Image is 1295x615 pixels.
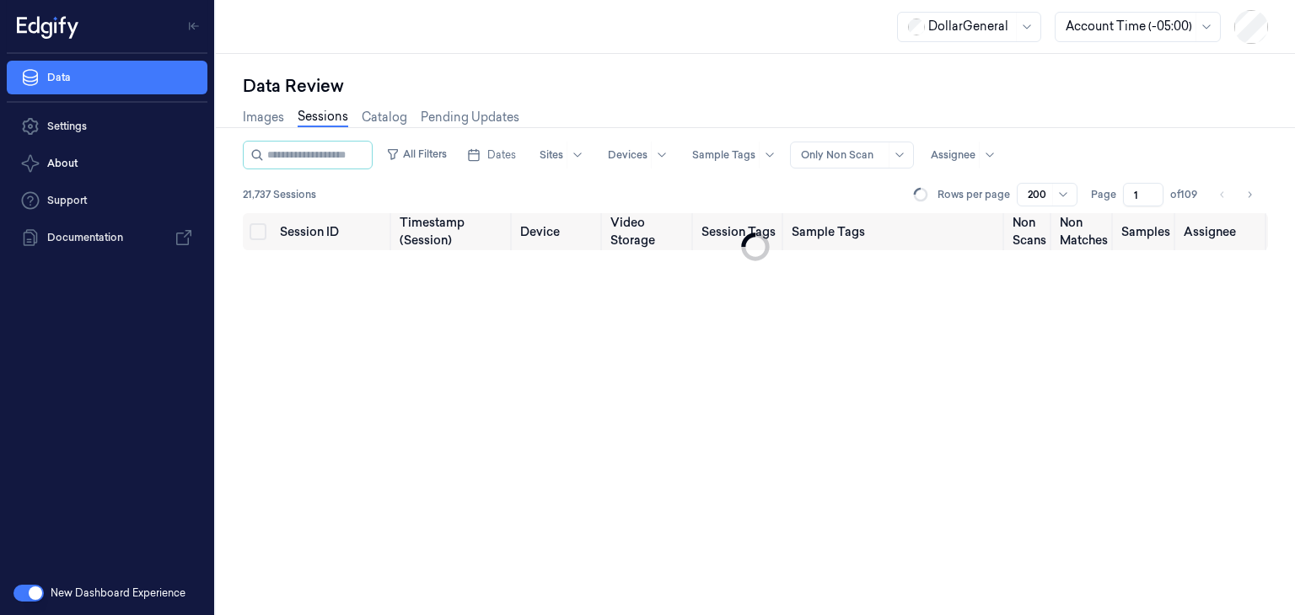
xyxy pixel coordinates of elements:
span: Dates [487,147,516,163]
a: Support [7,184,207,217]
a: Settings [7,110,207,143]
th: Non Matches [1053,213,1115,250]
nav: pagination [1211,183,1261,206]
div: Data Review [243,74,1268,98]
th: Timestamp (Session) [393,213,513,250]
button: Select all [250,223,266,240]
th: Samples [1115,213,1177,250]
span: of 109 [1170,187,1197,202]
a: Images [243,109,284,126]
a: Sessions [298,108,348,127]
th: Session ID [273,213,393,250]
a: Pending Updates [421,109,519,126]
th: Device [513,213,604,250]
button: About [7,147,207,180]
button: Toggle Navigation [180,13,207,40]
th: Session Tags [695,213,785,250]
th: Sample Tags [785,213,1005,250]
button: All Filters [379,141,454,168]
p: Rows per page [938,187,1010,202]
a: Documentation [7,221,207,254]
span: Page [1091,187,1116,202]
button: Dates [460,142,523,168]
a: Data [7,61,207,94]
th: Non Scans [1006,213,1053,250]
th: Video Storage [604,213,695,250]
button: Go to next page [1238,183,1261,206]
a: Catalog [362,109,407,126]
th: Assignee [1177,213,1268,250]
span: 21,737 Sessions [243,187,316,202]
